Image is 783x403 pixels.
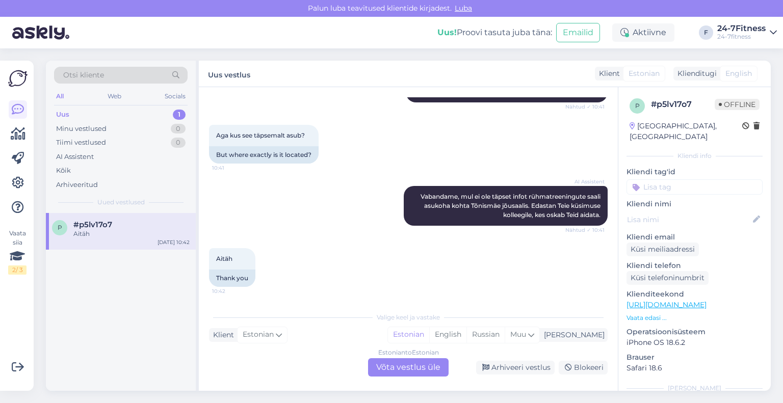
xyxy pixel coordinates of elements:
div: Tiimi vestlused [56,138,106,148]
p: Kliendi email [627,232,763,243]
button: Emailid [556,23,600,42]
div: 0 [171,124,186,134]
input: Lisa tag [627,179,763,195]
a: 24-7Fitness24-7fitness [717,24,777,41]
b: Uus! [437,28,457,37]
span: AI Assistent [566,178,605,185]
div: Arhiveeritud [56,180,98,190]
div: Russian [466,327,505,342]
div: Arhiveeri vestlus [476,361,555,374]
span: Estonian [629,68,660,79]
div: Küsi telefoninumbrit [627,271,709,285]
div: Aktiivne [612,23,674,42]
div: Thank you [209,270,255,287]
p: Kliendi nimi [627,199,763,209]
span: Aitäh [216,255,232,262]
div: Estonian [388,327,429,342]
div: 24-7fitness [717,33,766,41]
div: 2 / 3 [8,265,27,275]
p: Kliendi telefon [627,260,763,271]
p: iPhone OS 18.6.2 [627,337,763,348]
span: Aga kus see täpsemalt asub? [216,131,305,139]
span: English [725,68,752,79]
span: Nähtud ✓ 10:41 [565,103,605,111]
div: Valige keel ja vastake [209,313,608,322]
div: Minu vestlused [56,124,107,134]
span: Luba [452,4,475,13]
span: #p5lv17o7 [73,220,112,229]
div: [GEOGRAPHIC_DATA], [GEOGRAPHIC_DATA] [630,121,742,142]
div: Vaata siia [8,229,27,275]
div: Socials [163,90,188,103]
div: Proovi tasuta juba täna: [437,26,552,39]
img: Askly Logo [8,69,28,88]
div: Võta vestlus üle [368,358,449,377]
div: Klienditugi [673,68,717,79]
div: Klient [209,330,234,340]
div: Estonian to Estonian [378,348,439,357]
div: Kliendi info [627,151,763,160]
div: Web [106,90,123,103]
span: Vabandame, mul ei ole täpset infot rühmatreeningute saali asukoha kohta Tõnismäe jõusaalis. Edast... [421,193,602,219]
p: Vaata edasi ... [627,313,763,323]
div: Küsi meiliaadressi [627,243,699,256]
input: Lisa nimi [627,214,751,225]
span: Muu [510,330,526,339]
div: But where exactly is it located? [209,146,319,164]
p: Klienditeekond [627,289,763,300]
div: Klient [595,68,620,79]
p: Brauser [627,352,763,363]
span: Offline [715,99,760,110]
span: Nähtud ✓ 10:41 [565,226,605,234]
div: [PERSON_NAME] [540,330,605,340]
div: 24-7Fitness [717,24,766,33]
div: # p5lv17o7 [651,98,715,111]
div: AI Assistent [56,152,94,162]
div: Aitäh [73,229,190,238]
span: p [635,102,640,110]
p: Operatsioonisüsteem [627,327,763,337]
div: 1 [173,110,186,120]
div: 0 [171,138,186,148]
span: Estonian [243,329,274,340]
span: 10:42 [212,287,250,295]
span: Uued vestlused [97,198,145,207]
span: p [58,224,62,231]
div: [PERSON_NAME] [627,384,763,393]
div: [DATE] 10:42 [158,238,190,246]
div: All [54,90,66,103]
span: 10:41 [212,164,250,172]
div: Kõik [56,166,71,176]
span: Otsi kliente [63,70,104,80]
a: [URL][DOMAIN_NAME] [627,300,707,309]
div: Blokeeri [559,361,608,374]
p: Kliendi tag'id [627,167,763,177]
div: English [429,327,466,342]
div: F [699,25,713,40]
label: Uus vestlus [208,67,250,80]
p: Safari 18.6 [627,363,763,373]
div: Uus [56,110,69,120]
